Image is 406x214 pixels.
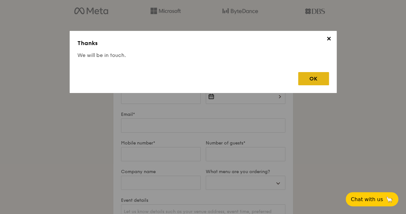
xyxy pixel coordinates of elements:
button: Chat with us🦙 [346,192,398,206]
div: OK [298,72,329,85]
span: 🦙 [385,196,393,203]
h4: We will be in touch. [77,51,329,59]
h3: Thanks [77,39,329,48]
span: ✕ [324,35,333,44]
span: Chat with us [351,196,383,202]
